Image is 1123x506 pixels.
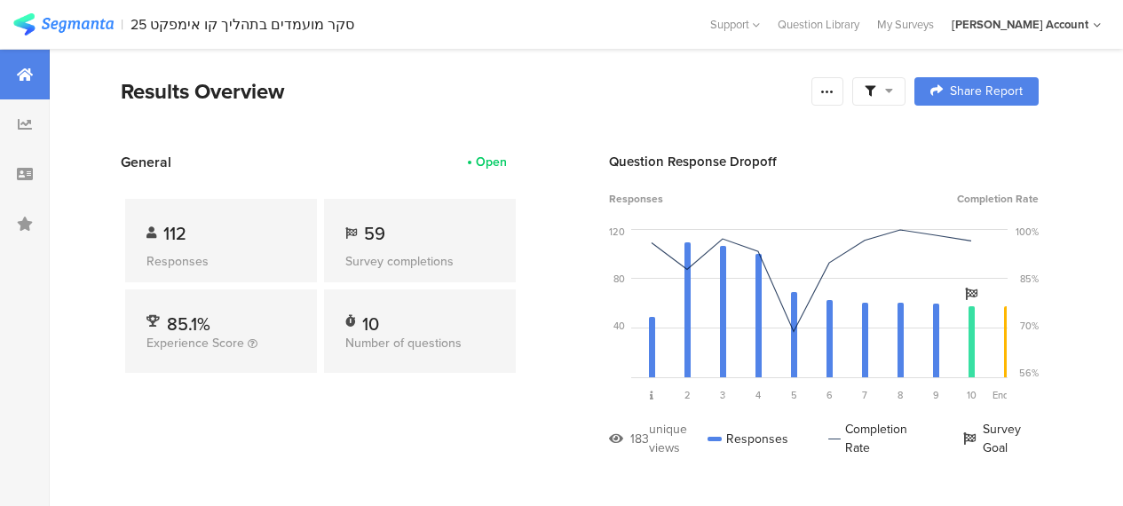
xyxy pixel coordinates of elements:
span: 59 [364,220,385,247]
div: Ending [989,388,1024,402]
div: סקר מועמדים בתהליך קו אימפקט 25 [130,16,354,33]
div: Responses [708,420,788,457]
img: segmanta logo [13,13,114,36]
span: Share Report [950,85,1023,98]
span: 3 [720,388,725,402]
span: 8 [898,388,903,402]
span: 10 [967,388,977,402]
div: Results Overview [121,75,803,107]
div: 120 [609,225,625,239]
div: Survey completions [345,252,494,271]
div: Support [710,11,760,38]
div: 85% [1020,272,1039,286]
span: 4 [755,388,761,402]
span: 7 [862,388,867,402]
span: 6 [826,388,833,402]
i: Survey Goal [965,288,977,300]
div: [PERSON_NAME] Account [952,16,1088,33]
span: 5 [791,388,797,402]
span: Completion Rate [957,191,1039,207]
span: 112 [163,220,186,247]
span: 2 [684,388,691,402]
a: My Surveys [868,16,943,33]
div: Question Response Dropoff [609,152,1039,171]
a: Question Library [769,16,868,33]
span: Number of questions [345,334,462,352]
span: 9 [933,388,939,402]
div: 80 [613,272,625,286]
div: Open [476,153,507,171]
div: 40 [613,319,625,333]
div: Survey Goal [963,420,1039,457]
span: Experience Score [146,334,244,352]
div: 183 [630,430,649,448]
div: 70% [1020,319,1039,333]
div: 56% [1019,366,1039,380]
div: | [121,14,123,35]
div: 100% [1016,225,1039,239]
div: 10 [362,311,379,328]
div: Completion Rate [828,420,923,457]
span: 85.1% [167,311,210,337]
div: Responses [146,252,296,271]
span: Responses [609,191,663,207]
span: General [121,152,171,172]
div: unique views [649,420,708,457]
